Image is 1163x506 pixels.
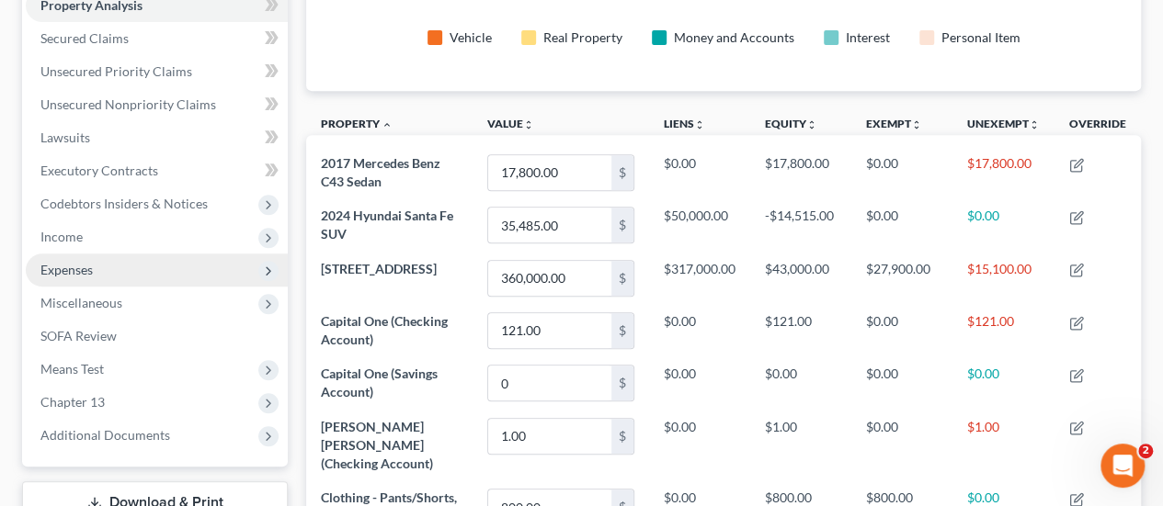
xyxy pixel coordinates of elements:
[488,419,611,454] input: 0.00
[851,146,952,198] td: $0.00
[952,252,1055,304] td: $15,100.00
[750,304,851,356] td: $121.00
[40,30,129,46] span: Secured Claims
[1055,106,1141,147] th: Override
[321,208,453,242] span: 2024 Hyundai Santa Fe SUV
[1100,444,1145,488] iframe: Intercom live chat
[1029,119,1040,130] i: unfold_more
[806,119,817,130] i: unfold_more
[952,410,1055,480] td: $1.00
[952,199,1055,252] td: $0.00
[611,365,633,400] div: $
[40,163,158,178] span: Executory Contracts
[488,365,611,400] input: 0.00
[40,328,117,343] span: SOFA Review
[321,313,448,347] span: Capital One (Checking Account)
[543,28,622,47] div: Real Property
[649,357,750,410] td: $0.00
[321,155,440,189] span: 2017 Mercedes Benz C43 Sedan
[40,295,122,310] span: Miscellaneous
[321,117,393,130] a: Property expand_less
[750,199,851,252] td: -$14,515.00
[649,252,750,304] td: $317,000.00
[611,155,633,190] div: $
[750,252,851,304] td: $43,000.00
[664,117,705,130] a: Liensunfold_more
[611,208,633,242] div: $
[846,28,890,47] div: Interest
[40,63,192,79] span: Unsecured Priority Claims
[26,88,288,121] a: Unsecured Nonpriority Claims
[488,155,611,190] input: 0.00
[26,22,288,55] a: Secured Claims
[694,119,705,130] i: unfold_more
[523,119,534,130] i: unfold_more
[26,154,288,187] a: Executory Contracts
[488,313,611,348] input: 0.00
[40,96,216,112] span: Unsecured Nonpriority Claims
[967,117,1040,130] a: Unexemptunfold_more
[649,199,750,252] td: $50,000.00
[488,261,611,296] input: 0.00
[26,121,288,154] a: Lawsuits
[851,357,952,410] td: $0.00
[750,146,851,198] td: $17,800.00
[649,304,750,356] td: $0.00
[649,410,750,480] td: $0.00
[611,261,633,296] div: $
[750,357,851,410] td: $0.00
[851,304,952,356] td: $0.00
[911,119,922,130] i: unfold_more
[321,365,438,399] span: Capital One (Savings Account)
[487,117,534,130] a: Valueunfold_more
[674,28,794,47] div: Money and Accounts
[40,196,208,211] span: Codebtors Insiders & Notices
[851,252,952,304] td: $27,900.00
[952,146,1055,198] td: $17,800.00
[450,28,492,47] div: Vehicle
[26,320,288,353] a: SOFA Review
[40,262,93,277] span: Expenses
[1138,444,1153,458] span: 2
[611,313,633,348] div: $
[866,117,922,130] a: Exemptunfold_more
[611,419,633,454] div: $
[750,410,851,480] td: $1.00
[952,304,1055,356] td: $121.00
[851,410,952,480] td: $0.00
[26,55,288,88] a: Unsecured Priority Claims
[488,208,611,242] input: 0.00
[382,119,393,130] i: expand_less
[321,261,437,276] span: [STREET_ADDRESS]
[952,357,1055,410] td: $0.00
[649,146,750,198] td: $0.00
[321,419,433,471] span: [PERSON_NAME] [PERSON_NAME] (Checking Account)
[765,117,817,130] a: Equityunfold_more
[40,129,90,145] span: Lawsuits
[941,28,1020,47] div: Personal Item
[40,229,83,244] span: Income
[40,394,105,410] span: Chapter 13
[40,427,170,443] span: Additional Documents
[40,361,104,377] span: Means Test
[851,199,952,252] td: $0.00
